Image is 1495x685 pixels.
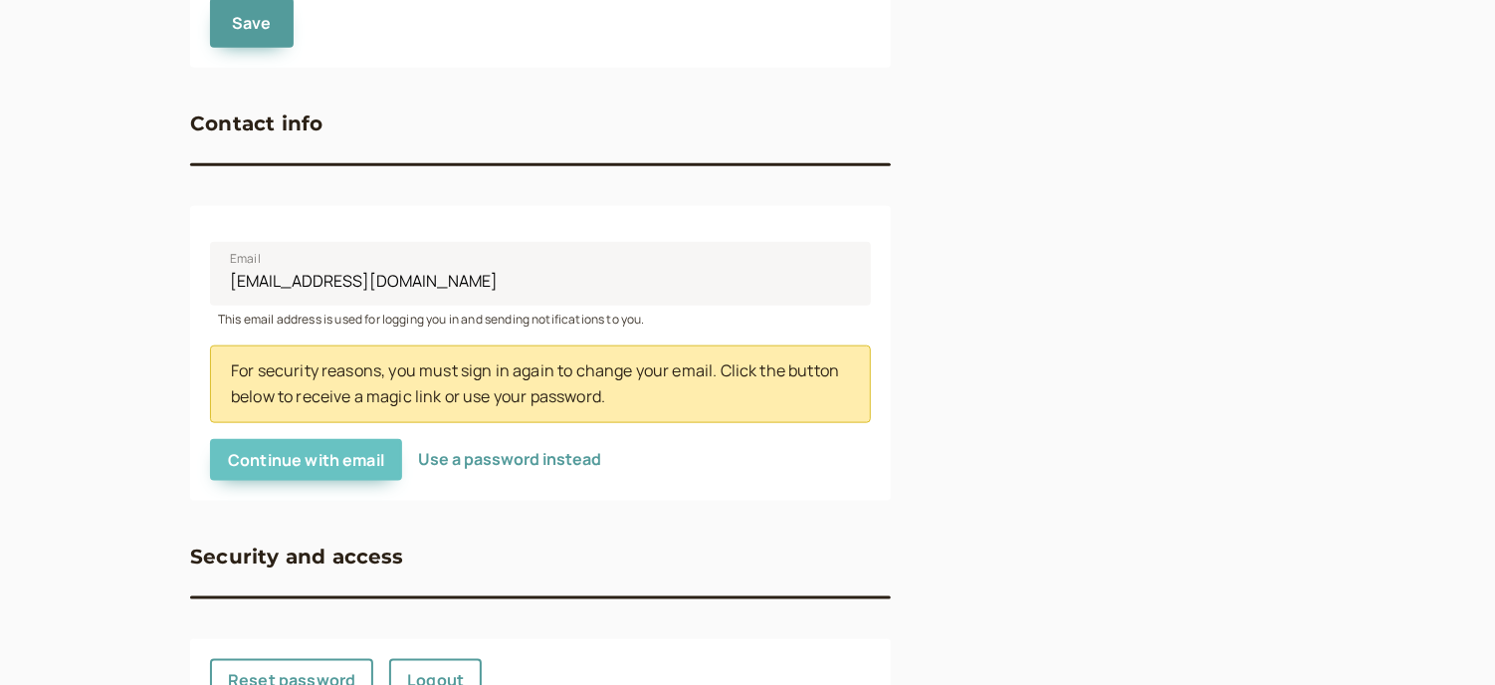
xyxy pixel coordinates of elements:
h3: Contact info [190,108,322,139]
span: Email [230,249,261,269]
iframe: Chat Widget [1395,589,1495,685]
button: Continue with email [210,439,402,481]
h3: Security and access [190,541,404,572]
span: Save [232,12,272,34]
button: Use a password instead [418,450,601,468]
span: Continue with email [228,449,384,471]
input: Email [210,242,871,306]
div: For security reasons, you must sign in again to change your email. Click the button below to rece... [210,345,871,423]
div: This email address is used for logging you in and sending notifications to you. [210,306,871,329]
